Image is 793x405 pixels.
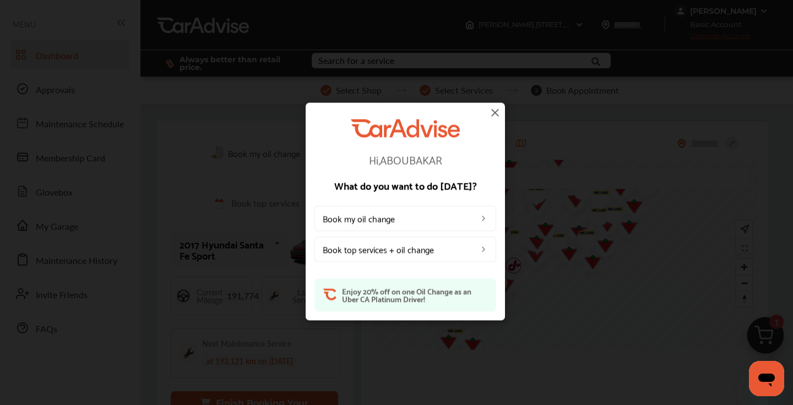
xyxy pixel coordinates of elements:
[323,287,336,301] img: ca-orange-short.08083ad2.svg
[314,236,496,262] a: Book top services + oil change
[342,287,487,303] p: Enjoy 20% off on one Oil Change as an Uber CA Platinum Driver!
[479,245,488,253] img: left_arrow_icon.0f472efe.svg
[314,206,496,231] a: Book my oil change
[314,180,496,190] p: What do you want to do [DATE]?
[488,106,502,119] img: close-icon.a004319c.svg
[314,154,496,165] p: Hi, ABOUBAKAR
[749,361,784,396] iframe: Button to launch messaging window
[351,119,460,137] img: CarAdvise Logo
[479,214,488,223] img: left_arrow_icon.0f472efe.svg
